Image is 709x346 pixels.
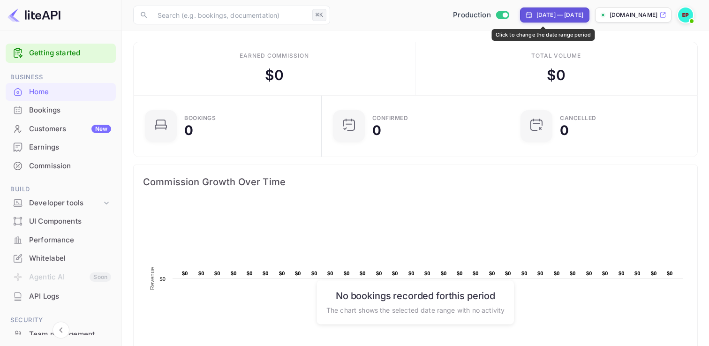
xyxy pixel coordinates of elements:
text: $0 [505,271,511,276]
div: Bookings [6,101,116,120]
div: UI Components [29,216,111,227]
text: $0 [344,271,350,276]
text: $0 [198,271,204,276]
a: Team management [6,325,116,343]
p: [DOMAIN_NAME] [610,11,657,19]
span: Security [6,315,116,325]
a: Performance [6,231,116,248]
div: Bookings [184,115,216,121]
text: $0 [159,276,166,282]
div: Earnings [29,142,111,153]
text: $0 [279,271,285,276]
text: $0 [570,271,576,276]
div: Getting started [6,44,116,63]
a: Whitelabel [6,249,116,267]
div: Developer tools [29,198,102,209]
div: Bookings [29,105,111,116]
img: Engineering Pointme [678,8,693,23]
div: Commission [6,157,116,175]
text: $0 [376,271,382,276]
div: Earned commission [240,52,309,60]
div: UI Components [6,212,116,231]
text: $0 [667,271,673,276]
input: Search (e.g. bookings, documentation) [152,6,309,24]
div: Home [6,83,116,101]
text: $0 [360,271,366,276]
span: Production [453,10,491,21]
a: Earnings [6,138,116,156]
text: $0 [311,271,317,276]
text: $0 [457,271,463,276]
div: API Logs [6,287,116,306]
div: Team management [29,329,111,340]
text: $0 [182,271,188,276]
text: $0 [618,271,625,276]
span: Build [6,184,116,195]
text: $0 [602,271,608,276]
div: Performance [29,235,111,246]
div: $ 0 [265,65,284,86]
div: API Logs [29,291,111,302]
div: $ 0 [547,65,566,86]
span: Business [6,72,116,83]
button: Collapse navigation [53,322,69,338]
div: Earnings [6,138,116,157]
div: CustomersNew [6,120,116,138]
a: API Logs [6,287,116,305]
div: ⌘K [312,9,326,21]
text: Revenue [149,267,156,290]
a: CustomersNew [6,120,116,137]
div: [DATE] — [DATE] [536,11,583,19]
text: $0 [521,271,528,276]
div: 0 [372,124,381,137]
div: Click to change the date range period [520,8,589,23]
text: $0 [441,271,447,276]
text: $0 [489,271,495,276]
div: Performance [6,231,116,249]
text: $0 [327,271,333,276]
div: 0 [560,124,569,137]
text: $0 [424,271,430,276]
text: $0 [231,271,237,276]
text: $0 [214,271,220,276]
text: $0 [473,271,479,276]
div: 0 [184,124,193,137]
div: Developer tools [6,195,116,211]
text: $0 [537,271,543,276]
div: Whitelabel [6,249,116,268]
text: $0 [247,271,253,276]
text: $0 [408,271,415,276]
div: Commission [29,161,111,172]
text: $0 [634,271,641,276]
text: $0 [554,271,560,276]
p: The chart shows the selected date range with no activity [326,305,505,315]
text: $0 [295,271,301,276]
span: Commission Growth Over Time [143,174,688,189]
a: Getting started [29,48,111,59]
text: $0 [651,271,657,276]
h6: No bookings recorded for this period [326,290,505,301]
div: New [91,125,111,133]
a: UI Components [6,212,116,230]
div: Customers [29,124,111,135]
div: Whitelabel [29,253,111,264]
img: LiteAPI logo [8,8,60,23]
div: Total volume [531,52,581,60]
a: Bookings [6,101,116,119]
div: Confirmed [372,115,408,121]
a: Commission [6,157,116,174]
div: Click to change the date range period [492,29,595,41]
div: Switch to Sandbox mode [449,10,513,21]
div: Home [29,87,111,98]
div: CANCELLED [560,115,596,121]
text: $0 [263,271,269,276]
text: $0 [586,271,592,276]
text: $0 [392,271,398,276]
a: Home [6,83,116,100]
